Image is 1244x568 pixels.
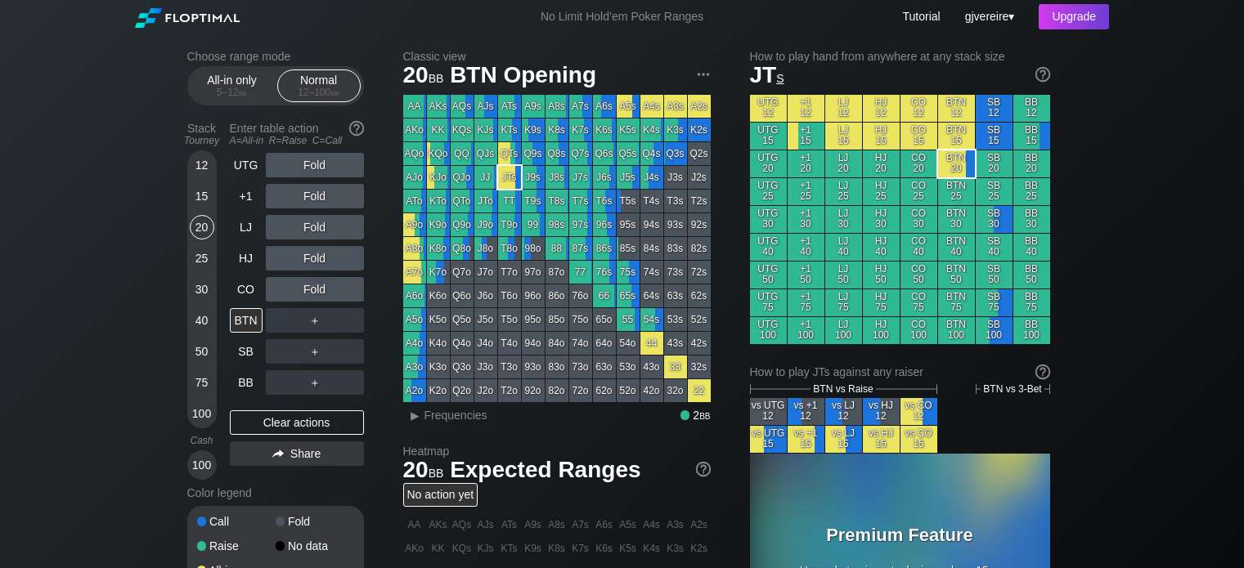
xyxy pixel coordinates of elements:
div: 86s [593,237,616,260]
div: ＋ [266,339,364,364]
h2: How to play hand from anywhere at any stack size [750,50,1050,63]
div: K9o [427,213,450,236]
div: CO 50 [900,262,937,288]
div: +1 100 [788,317,824,344]
div: T9o [498,213,521,236]
div: +1 75 [788,289,824,316]
span: 20 [401,63,447,90]
div: QJo [451,166,474,189]
div: A7o [403,261,426,284]
img: help.32db89a4.svg [1034,363,1052,381]
div: 77 [569,261,592,284]
div: 66 [593,284,616,307]
div: +1 [230,184,263,208]
div: 32s [688,356,711,378]
div: 40 [190,308,214,333]
div: CO 25 [900,178,937,205]
div: 5 – 12 [198,87,267,98]
div: A2s [688,95,711,118]
div: KJo [427,166,450,189]
div: BTN 100 [938,317,975,344]
div: 42o [640,379,663,402]
div: 92o [522,379,545,402]
div: No Limit Hold’em Poker Ranges [516,10,728,27]
div: SB [230,339,263,364]
div: UTG 75 [750,289,787,316]
div: UTG 25 [750,178,787,205]
div: QJs [474,142,497,165]
div: SB 20 [976,150,1013,177]
div: 98o [522,237,545,260]
div: 63o [593,356,616,378]
div: K5o [427,308,450,331]
div: AKs [427,95,450,118]
div: J9s [522,166,545,189]
div: T5s [617,190,640,212]
div: 96s [593,213,616,236]
div: K8o [427,237,450,260]
div: BB 40 [1013,234,1050,261]
div: 73o [569,356,592,378]
div: A=All-in R=Raise C=Call [230,135,364,146]
div: CO 12 [900,95,937,122]
div: T6o [498,284,521,307]
div: UTG 100 [750,317,787,344]
div: Q6o [451,284,474,307]
div: T2o [498,379,521,402]
div: K7s [569,119,592,141]
div: SB 100 [976,317,1013,344]
div: Upgrade [1039,4,1109,29]
div: 25 [190,246,214,271]
div: BB 15 [1013,123,1050,150]
div: 75 [190,370,214,395]
div: ＋ [266,370,364,395]
div: K8s [546,119,568,141]
div: 43o [640,356,663,378]
img: help.32db89a4.svg [694,460,712,478]
a: Tutorial [903,10,941,23]
div: UTG 40 [750,234,787,261]
div: 42s [688,332,711,355]
img: share.864f2f62.svg [272,449,284,458]
div: HJ 100 [863,317,900,344]
div: AJo [403,166,426,189]
div: 52o [617,379,640,402]
div: SB 25 [976,178,1013,205]
div: Q4s [640,142,663,165]
div: +1 20 [788,150,824,177]
div: T4s [640,190,663,212]
div: BTN 75 [938,289,975,316]
span: JT [750,62,784,87]
div: AQs [451,95,474,118]
div: J3o [474,356,497,378]
div: K6o [427,284,450,307]
div: HJ 15 [863,123,900,150]
div: T3s [664,190,687,212]
div: JTs [498,166,521,189]
div: LJ 100 [825,317,862,344]
div: KQs [451,119,474,141]
div: J6s [593,166,616,189]
div: 95s [617,213,640,236]
div: 53o [617,356,640,378]
div: AQo [403,142,426,165]
div: CO [230,277,263,302]
div: 62s [688,284,711,307]
div: A5s [617,95,640,118]
div: K4o [427,332,450,355]
div: A9o [403,213,426,236]
div: 20 [190,215,214,239]
div: A6s [593,95,616,118]
div: A3s [664,95,687,118]
div: ATs [498,95,521,118]
div: LJ 15 [825,123,862,150]
div: AJs [474,95,497,118]
div: 76o [569,284,592,307]
div: Q9s [522,142,545,165]
div: +1 15 [788,123,824,150]
div: BB [230,370,263,395]
div: SB 40 [976,234,1013,261]
div: J5s [617,166,640,189]
div: Q8s [546,142,568,165]
div: 82s [688,237,711,260]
